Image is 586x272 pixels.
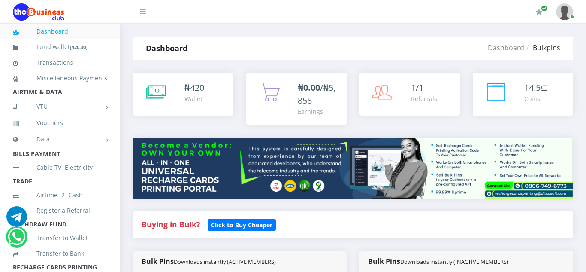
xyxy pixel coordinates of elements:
li: Bulkpins [524,43,560,53]
div: Earnings [298,107,338,116]
a: Data [13,128,107,150]
span: 420 [190,82,204,93]
a: Chat for support [8,233,25,247]
strong: Bulk Pins [142,257,276,266]
strong: Dashboard [146,43,187,53]
a: Transactions [13,53,107,73]
a: Transfer to Bank [13,244,107,263]
div: Referrals [411,94,437,103]
div: ₦ [184,81,204,94]
small: Downloads instantly (ACTIVE MEMBERS) [174,258,276,266]
a: Chat for support [6,213,27,227]
b: 420.30 [72,44,86,50]
i: Renew/Upgrade Subscription [536,9,542,15]
a: Dashboard [13,21,107,41]
img: multitenant_rcp.png [133,138,573,199]
a: Transfer to Wallet [13,228,107,248]
b: ₦0.00 [298,82,320,93]
div: ⊆ [524,81,548,94]
a: Cable TV, Electricity [13,158,107,177]
a: Miscellaneous Payments [13,68,107,88]
img: Logo [13,3,64,21]
div: Coins [524,94,548,103]
img: User [556,3,573,20]
b: Click to Buy Cheaper [211,221,272,229]
span: 14.5 [524,82,541,93]
a: Fund wallet[420.30] [13,37,107,57]
a: Airtime -2- Cash [13,185,107,205]
span: /₦5,858 [298,82,335,106]
a: Register a Referral [13,201,107,220]
span: 1/1 [411,82,423,93]
div: Wallet [184,94,204,103]
a: ₦420 Wallet [133,73,233,116]
a: Click to Buy Cheaper [208,219,276,229]
a: 1/1 Referrals [359,73,460,116]
span: Renew/Upgrade Subscription [541,5,547,12]
small: Downloads instantly (INACTIVE MEMBERS) [400,258,508,266]
strong: Buying in Bulk? [142,219,200,229]
a: Dashboard [488,43,524,52]
strong: Bulk Pins [368,257,508,266]
a: Vouchers [13,113,107,133]
a: VTU [13,96,107,117]
small: [ ] [70,44,88,50]
a: ₦0.00/₦5,858 Earnings [246,73,347,125]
